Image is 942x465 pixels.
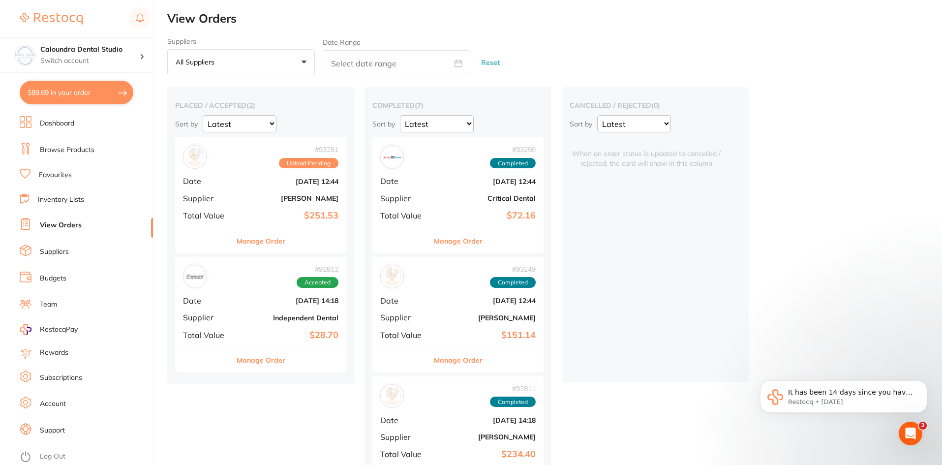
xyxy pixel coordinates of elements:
[240,314,338,322] b: Independent Dental
[380,194,429,203] span: Supplier
[175,120,198,128] p: Sort by
[434,348,483,372] button: Manage Order
[372,101,544,110] h2: completed ( 7 )
[20,449,150,465] button: Log Out
[437,211,536,221] b: $72.16
[383,148,401,166] img: Critical Dental
[490,385,536,393] span: # 92811
[437,416,536,424] b: [DATE] 14:18
[570,137,723,168] span: When an order status is updated to cancelled / rejected, the card will show in this column
[380,211,429,220] span: Total Value
[20,324,31,335] img: RestocqPay
[279,158,338,169] span: Upload Pending
[490,265,536,273] span: # 93249
[380,433,429,441] span: Supplier
[40,373,82,383] a: Subscriptions
[38,195,84,205] a: Inventory Lists
[380,296,429,305] span: Date
[40,274,66,283] a: Budgets
[745,360,942,438] iframe: Intercom notifications message
[167,37,315,45] label: Suppliers
[437,178,536,186] b: [DATE] 12:44
[437,194,536,202] b: Critical Dental
[240,297,338,305] b: [DATE] 14:18
[175,257,346,372] div: Independent Dental#92812AcceptedDate[DATE] 14:18SupplierIndependent DentalTotal Value$28.70Manage...
[40,145,94,155] a: Browse Products
[175,101,346,110] h2: placed / accepted ( 2 )
[240,330,338,341] b: $28.70
[490,146,536,154] span: # 93250
[40,426,65,435] a: Support
[40,56,140,66] p: Switch account
[237,348,285,372] button: Manage Order
[380,313,429,322] span: Supplier
[323,38,361,46] label: Date Range
[39,170,72,180] a: Favourites
[40,399,66,409] a: Account
[434,229,483,253] button: Manage Order
[15,45,35,65] img: Caloundra Dental Studio
[899,422,922,445] iframe: Intercom live chat
[380,450,429,459] span: Total Value
[183,331,232,340] span: Total Value
[183,177,232,186] span: Date
[437,449,536,460] b: $234.40
[297,265,338,273] span: # 92812
[40,220,82,230] a: View Orders
[372,120,395,128] p: Sort by
[380,177,429,186] span: Date
[175,137,346,253] div: Adam Dental#93251Upload PendingDate[DATE] 12:44Supplier[PERSON_NAME]Total Value$251.53Manage Order
[490,277,536,288] span: Completed
[183,194,232,203] span: Supplier
[20,81,133,104] button: $89.69 in your order
[237,229,285,253] button: Manage Order
[40,325,78,335] span: RestocqPay
[570,101,741,110] h2: cancelled / rejected ( 0 )
[167,12,942,26] h2: View Orders
[279,146,338,154] span: # 93251
[297,277,338,288] span: Accepted
[185,148,204,166] img: Adam Dental
[570,120,592,128] p: Sort by
[478,50,503,76] button: Reset
[240,211,338,221] b: $251.53
[383,387,401,405] img: Adam Dental
[437,314,536,322] b: [PERSON_NAME]
[240,178,338,186] b: [DATE] 12:44
[20,13,83,25] img: Restocq Logo
[380,416,429,425] span: Date
[20,7,83,30] a: Restocq Logo
[167,49,315,76] button: All suppliers
[437,433,536,441] b: [PERSON_NAME]
[40,119,74,128] a: Dashboard
[40,300,57,310] a: Team
[185,267,204,286] img: Independent Dental
[176,58,218,66] p: All suppliers
[383,267,401,286] img: Henry Schein Halas
[437,297,536,305] b: [DATE] 12:44
[183,211,232,220] span: Total Value
[40,452,65,462] a: Log Out
[20,324,78,335] a: RestocqPay
[183,296,232,305] span: Date
[183,313,232,322] span: Supplier
[919,422,927,430] span: 3
[490,158,536,169] span: Completed
[490,397,536,407] span: Completed
[40,45,140,55] h4: Caloundra Dental Studio
[437,330,536,341] b: $151.14
[380,331,429,340] span: Total Value
[240,194,338,202] b: [PERSON_NAME]
[323,50,470,75] input: Select date range
[40,348,68,358] a: Rewards
[40,247,69,257] a: Suppliers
